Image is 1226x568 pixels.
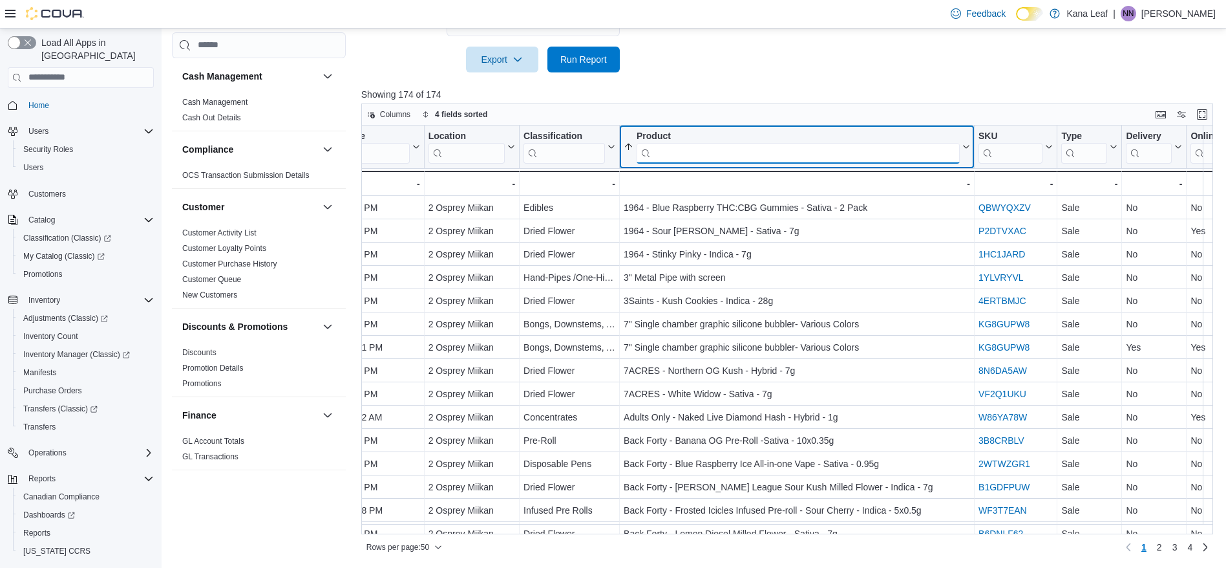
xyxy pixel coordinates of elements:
[380,109,410,120] span: Columns
[331,293,419,309] div: 2:49:16 PM
[23,445,72,461] button: Operations
[13,158,159,177] button: Users
[331,176,419,191] div: -
[978,130,1042,142] div: SKU
[182,143,317,156] button: Compliance
[320,319,335,334] button: Discounts & Promotions
[624,293,970,309] div: 3Saints - Kush Cookies - Indica - 28g
[344,130,409,163] div: Time
[1126,316,1182,332] div: No
[182,170,310,180] span: OCS Transaction Submission Details
[1126,130,1182,163] button: Delivery
[1172,541,1178,554] span: 3
[18,507,154,523] span: Dashboards
[182,259,277,269] span: Customer Purchase History
[3,291,159,309] button: Inventory
[978,202,1031,213] a: QBWYQXZV
[23,528,50,538] span: Reports
[28,295,60,305] span: Inventory
[182,70,317,83] button: Cash Management
[978,130,1053,163] button: SKU
[182,290,237,300] a: New Customers
[331,386,419,402] div: 1:58:22 PM
[331,316,419,332] div: 3:45:32 PM
[428,130,504,142] div: Location
[1061,200,1117,215] div: Sale
[523,316,615,332] div: Bongs, Downstems, Ash Catchers
[23,124,54,139] button: Users
[18,365,154,380] span: Manifests
[23,269,63,279] span: Promotions
[523,223,615,239] div: Dried Flower
[331,200,419,215] div: 5:11:37 PM
[182,320,288,333] h3: Discounts & Promotions
[172,168,346,188] div: Compliance
[978,435,1024,446] a: 3B8CRBLV
[624,340,970,355] div: 7" Single chamber graphic silicone bubbler- Various Colors
[978,529,1023,539] a: B6DNLF62
[1141,541,1147,554] span: 1
[13,229,159,247] a: Classification (Classic)
[23,292,65,308] button: Inventory
[1066,6,1108,21] p: Kana Leaf
[428,293,514,309] div: 2 Osprey Miikan
[18,160,48,175] a: Users
[547,47,620,72] button: Run Report
[1061,433,1117,448] div: Sale
[1167,537,1183,558] a: Page 3 of 4
[28,448,67,458] span: Operations
[3,184,159,203] button: Customers
[28,215,55,225] span: Catalog
[182,97,248,107] span: Cash Management
[18,401,103,417] a: Transfers (Classic)
[1061,316,1117,332] div: Sale
[182,70,262,83] h3: Cash Management
[23,233,111,243] span: Classification (Classic)
[428,363,514,378] div: 2 Osprey Miikan
[428,410,514,425] div: 2 Osprey Miikan
[523,130,605,163] div: Classification
[182,98,248,107] a: Cash Management
[361,88,1222,101] p: Showing 174 of 174
[624,270,970,285] div: 3" Metal Pipe with screen
[978,505,1027,516] a: WF3T7EAN
[182,379,222,388] a: Promotions
[182,274,241,285] span: Customer Queue
[624,130,970,163] button: Product
[624,456,970,472] div: Back Forty - Blue Raspberry Ice All-in-one Vape - Sativa - 0.95g
[18,230,154,246] span: Classification (Classic)
[966,7,1006,20] span: Feedback
[23,186,154,202] span: Customers
[28,100,49,111] span: Home
[182,364,244,373] a: Promotion Details
[978,482,1030,492] a: B1GDFPUW
[182,452,238,461] a: GL Transactions
[331,410,419,425] div: 11:57:02 AM
[344,130,409,142] div: Time
[624,433,970,448] div: Back Forty - Banana OG Pre-Roll -Sativa - 10x0.35g
[1182,537,1198,558] a: Page 4 of 4
[428,270,514,285] div: 2 Osprey Miikan
[172,433,346,470] div: Finance
[1061,340,1117,355] div: Sale
[23,97,154,113] span: Home
[182,201,224,213] h3: Customer
[1153,107,1168,122] button: Keyboard shortcuts
[637,130,960,142] div: Product
[18,489,105,505] a: Canadian Compliance
[182,436,244,446] span: GL Account Totals
[428,246,514,262] div: 2 Osprey Miikan
[417,107,492,122] button: 4 fields sorted
[466,47,538,72] button: Export
[13,524,159,542] button: Reports
[474,47,531,72] span: Export
[523,130,605,142] div: Classification
[18,230,116,246] a: Classification (Classic)
[13,345,159,364] a: Inventory Manager (Classic)
[182,290,237,300] span: New Customers
[28,474,56,484] span: Reports
[1126,130,1172,142] div: Delivery
[18,419,61,435] a: Transfers
[624,246,970,262] div: 1964 - Stinky Pinky - Indica - 7g
[18,160,154,175] span: Users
